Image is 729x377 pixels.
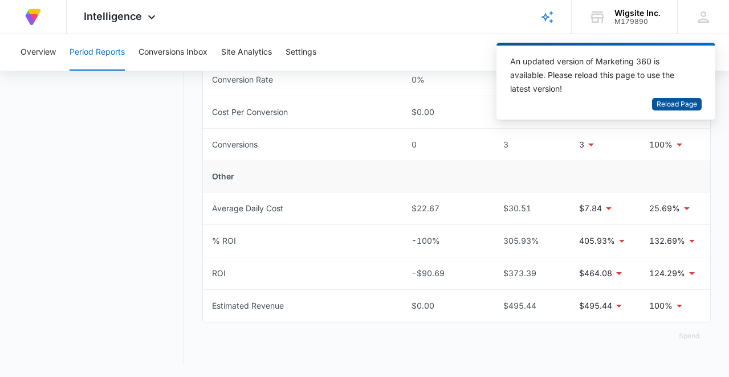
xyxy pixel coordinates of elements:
[412,106,477,118] div: $0.00
[412,235,477,247] div: -100%
[212,73,273,86] div: Conversion Rate
[495,73,561,86] div: 2.88%
[70,34,125,71] button: Period Reports
[23,7,43,27] img: Volusion
[649,138,673,151] p: 100%
[495,202,561,215] div: $30.51
[212,138,258,151] div: Conversions
[510,55,688,96] div: An updated version of Marketing 360 is available. Please reload this page to use the latest version!
[84,10,142,22] span: Intelligence
[412,267,477,280] div: -$90.69
[203,161,710,192] td: Other
[286,34,316,71] button: Settings
[212,106,288,118] div: Cost Per Conversion
[221,34,272,71] button: Site Analytics
[212,300,284,312] div: Estimated Revenue
[649,267,685,280] p: 124.29%
[667,322,711,350] button: Spend
[21,34,56,71] button: Overview
[657,99,697,110] span: Reload Page
[412,138,477,151] div: 0
[412,300,477,312] div: $0.00
[212,267,226,280] div: ROI
[649,235,685,247] p: 132.69%
[495,267,561,280] div: $373.39
[652,98,702,111] button: Reload Page
[614,18,661,26] div: account id
[212,202,283,215] div: Average Daily Cost
[579,138,584,151] p: 3
[579,267,612,280] p: $464.08
[139,34,207,71] button: Conversions Inbox
[495,235,561,247] div: 305.93%
[495,138,561,151] div: 3
[579,235,615,247] p: 405.93%
[212,235,236,247] div: % ROI
[412,73,477,86] div: 0%
[579,202,602,215] p: $7.84
[579,300,612,312] p: $495.44
[412,202,477,215] div: $22.67
[614,9,661,18] div: account name
[649,202,680,215] p: 25.69%
[649,300,673,312] p: 100%
[495,300,561,312] div: $495.44
[495,106,561,118] div: $40.68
